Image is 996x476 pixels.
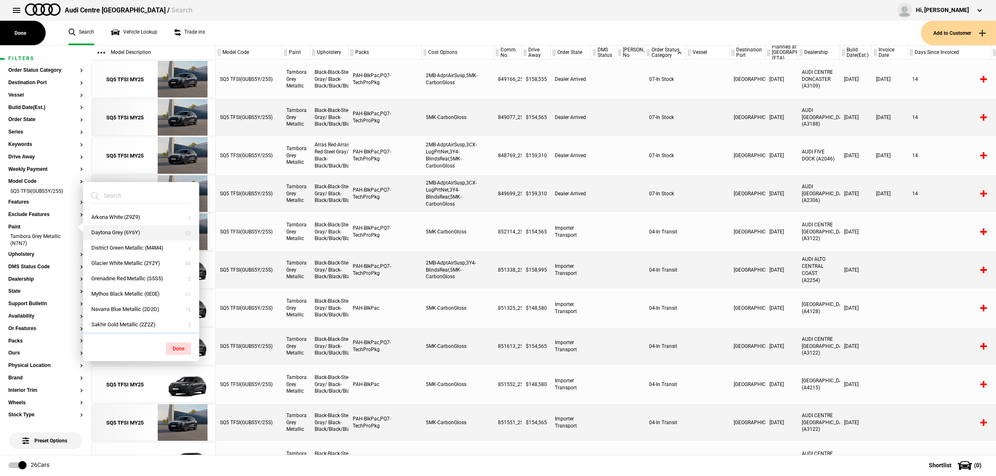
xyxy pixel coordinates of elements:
[282,328,310,365] div: Tambora Grey Metallic
[840,175,872,212] div: [DATE]
[872,46,908,60] div: Invoice Date
[154,404,211,442] img: Audi_GUBS5Y_25S_GX_N7N7_PAH_5MK_WA2_6FJ_PQ7_53A_PYH_PWO_Y4T_(Nadin:_53A_5MK_6FJ_C56_PAH_PQ7_PWO_P...
[216,404,282,441] div: SQ5 TFSI(GUBS5Y/25S)
[840,46,871,60] div: Build Date(Est.)
[310,99,349,136] div: Black-Black-Steel Gray/ Black-Black/Black/Black
[8,188,83,196] li: SQ5 TFSI(GUBS5Y/25S)
[730,404,765,441] div: [GEOGRAPHIC_DATA]
[25,3,61,16] img: audi.png
[8,199,83,212] section: Features
[8,252,83,264] section: Upholstery
[551,366,591,403] div: Importer Transport
[765,328,798,365] div: [DATE]
[282,213,310,250] div: Tambora Grey Metallic
[282,289,310,327] div: Tambora Grey Metallic
[929,462,952,468] span: Shortlist
[798,213,840,250] div: AUDI CENTRE [GEOGRAPHIC_DATA] (A3122)
[106,152,144,160] div: SQ5 TFSI MY25
[494,137,522,174] div: 848769_25
[730,366,765,403] div: [GEOGRAPHIC_DATA]
[171,6,193,14] span: Search
[282,99,310,136] div: Tambora Grey Metallic
[840,251,872,289] div: [DATE]
[8,224,83,230] button: Paint
[8,375,83,388] section: Brand
[494,328,522,365] div: 851613_25
[310,137,349,174] div: Arras Red-Arras Red-Steel Gray/ Black-Black/Black/Black
[551,46,591,60] div: Order State
[422,61,494,98] div: 2MB-AdptAirSusp,5MK-CarbonGloss
[645,61,686,98] div: 07-In Stock
[216,251,282,289] div: SQ5 TFSI(GUBS5Y/25S)
[349,366,422,403] div: PAH-BlkPac
[908,61,991,98] div: 14
[591,46,616,60] div: DMS Status
[908,175,991,212] div: 14
[310,366,349,403] div: Black-Black-Steel Gray/ Black-Black/Black/Black
[91,46,215,60] div: Model Description
[8,301,83,307] button: Support Bulletin
[908,46,991,60] div: Days Since Invoiced
[765,366,798,403] div: [DATE]
[730,289,765,327] div: [GEOGRAPHIC_DATA]
[522,213,551,250] div: $154,565
[83,210,199,225] button: Arkona White (Z9Z9)
[83,332,199,347] button: Tambora Grey Metallic (N7N7)
[551,137,591,174] div: Dealer Arrived
[349,46,421,60] div: Packs
[765,175,798,212] div: [DATE]
[798,46,840,60] div: Dealership
[216,137,282,174] div: SQ5 TFSI(GUBS5Y/25S)
[765,251,798,289] div: [DATE]
[840,137,872,174] div: [DATE]
[765,137,798,174] div: [DATE]
[8,277,83,282] button: Dealership
[645,175,686,212] div: 07-In Stock
[551,251,591,289] div: Importer Transport
[551,404,591,441] div: Importer Transport
[83,271,199,287] button: Grenadine Red Metallic (S5S5)
[349,289,422,327] div: PAH-BlkPac
[282,175,310,212] div: Tambora Grey Metallic
[8,92,83,98] button: Vessel
[216,213,282,250] div: SQ5 TFSI(GUBS5Y/25S)
[83,256,199,271] button: Glacier White Metallic (2Y2Y)
[8,80,83,86] button: Destination Port
[96,175,154,213] a: SQ5 TFSI MY25
[422,175,494,212] div: 2MB-AdptAirSusp,3CX-LugPrtNet,3Y4-BlindsRear,5MK-CarbonGloss
[96,366,154,403] a: SQ5 TFSI MY25
[8,68,83,80] section: Order Status Category
[765,404,798,441] div: [DATE]
[8,326,83,338] section: Or Features
[96,404,154,442] a: SQ5 TFSI MY25
[645,404,686,441] div: 04-In Transit
[494,366,522,403] div: 851552_25
[840,328,872,365] div: [DATE]
[974,462,981,468] span: ( 0 )
[65,6,193,15] div: Audi Centre [GEOGRAPHIC_DATA] /
[24,427,67,444] span: Preset Options
[349,61,422,98] div: PAH-BlkPac,PQ7-TechProPkg
[522,99,551,136] div: $154,565
[645,213,686,250] div: 04-In Transit
[686,46,729,60] div: Vessel
[282,366,310,403] div: Tambora Grey Metallic
[422,328,494,365] div: 5MK-CarbonGloss
[551,175,591,212] div: Dealer Arrived
[83,240,199,256] button: District Green Metallic (M4M4)
[730,213,765,250] div: [GEOGRAPHIC_DATA]
[216,175,282,212] div: SQ5 TFSI(GUBS5Y/25S)
[798,137,840,174] div: AUDI FIVE DOCK (A2046)
[840,99,872,136] div: [DATE]
[8,400,83,406] button: Wheels
[349,175,422,212] div: PAH-BlkPac,PQ7-TechProPkg
[798,251,840,289] div: AUDI ALTO CENTRAL COAST (A2254)
[106,76,144,83] div: SQ5 TFSI MY25
[111,21,157,45] a: Vehicle Lookup
[422,251,494,289] div: 2MB-AdptAirSusp,3Y4-BlindsRear,5MK-CarbonGloss
[840,366,872,403] div: [DATE]
[8,412,83,425] section: Stock Type
[8,277,83,289] section: Dealership
[872,175,908,212] div: [DATE]
[908,99,991,136] div: 14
